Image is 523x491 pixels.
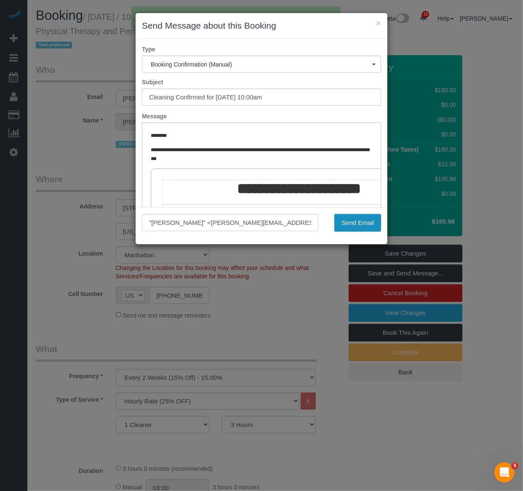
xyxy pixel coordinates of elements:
span: 5 [512,462,518,469]
label: Subject [136,78,387,86]
button: Booking Confirmation (Manual) [142,56,381,73]
label: Type [136,45,387,53]
button: Send Email [334,214,381,232]
button: × [376,19,381,27]
input: Subject [142,88,381,106]
span: Booking Confirmation (Manual) [151,61,372,68]
h3: Send Message about this Booking [142,19,381,32]
iframe: Intercom live chat [494,462,515,483]
iframe: Rich Text Editor, editor1 [142,123,381,254]
label: Message [136,112,387,120]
